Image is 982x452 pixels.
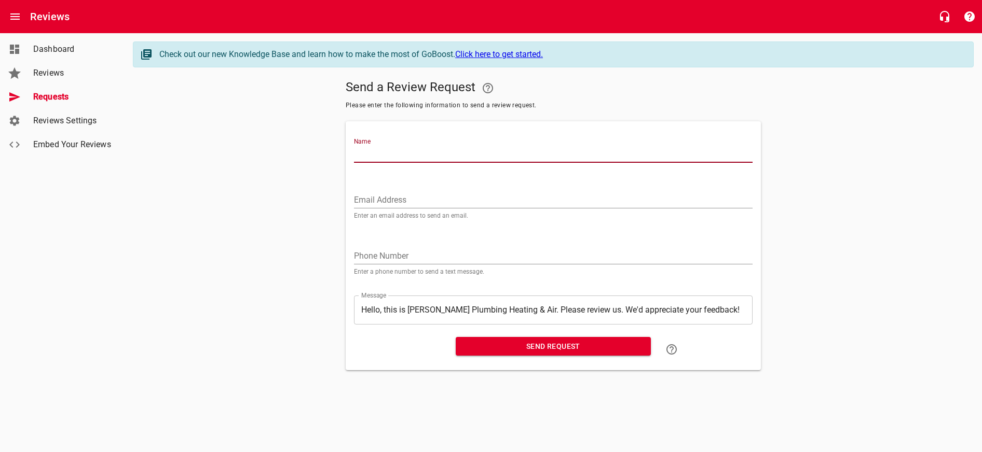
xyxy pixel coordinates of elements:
[33,115,112,127] span: Reviews Settings
[456,337,651,356] button: Send Request
[346,101,761,111] span: Please enter the following information to send a review request.
[475,76,500,101] a: Your Google or Facebook account must be connected to "Send a Review Request"
[33,43,112,55] span: Dashboard
[957,4,982,29] button: Support Portal
[354,269,753,275] p: Enter a phone number to send a text message.
[33,67,112,79] span: Reviews
[3,4,28,29] button: Open drawer
[33,91,112,103] span: Requests
[354,213,753,219] p: Enter an email address to send an email.
[361,305,745,315] textarea: Hello, this is [PERSON_NAME] Plumbing Heating & Air. Please review us. We'd appreciate your feedb...
[932,4,957,29] button: Live Chat
[159,48,963,61] div: Check out our new Knowledge Base and learn how to make the most of GoBoost.
[30,8,70,25] h6: Reviews
[659,337,684,362] a: Learn how to "Send a Review Request"
[464,340,643,353] span: Send Request
[455,49,543,59] a: Click here to get started.
[33,138,112,151] span: Embed Your Reviews
[354,138,371,145] label: Name
[346,76,761,101] h5: Send a Review Request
